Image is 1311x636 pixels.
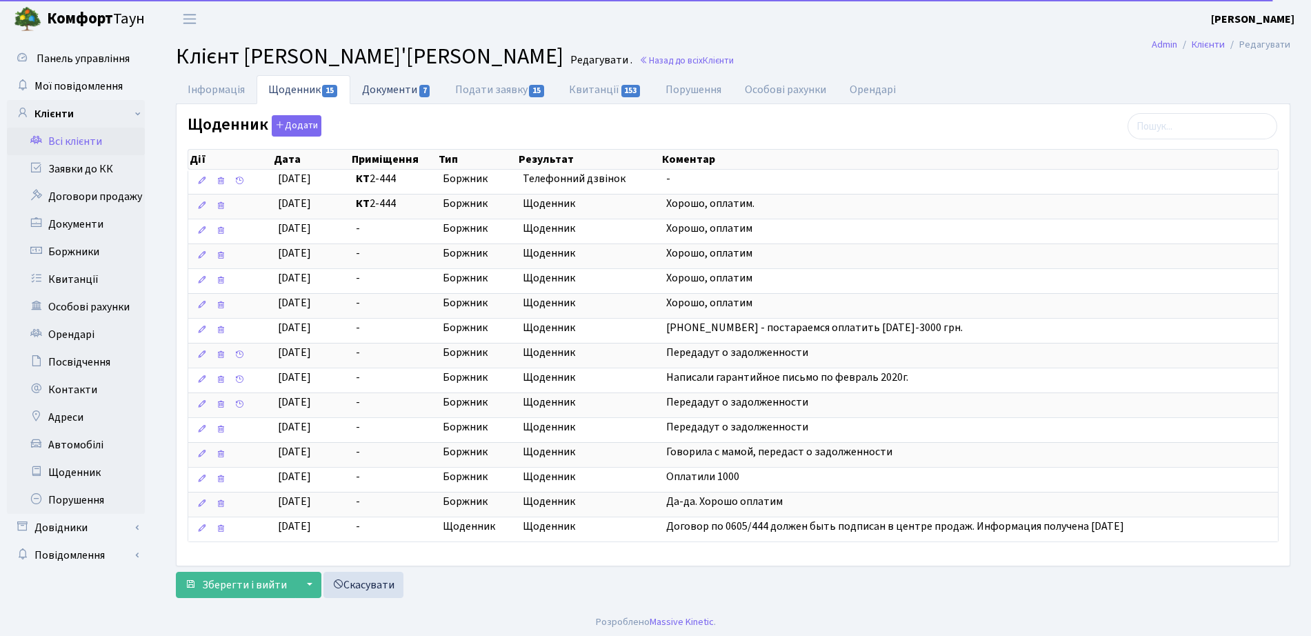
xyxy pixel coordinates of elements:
[356,320,432,336] span: -
[278,494,311,509] span: [DATE]
[356,171,432,187] span: 2-444
[7,348,145,376] a: Посвідчення
[666,320,963,335] span: [PHONE_NUMBER] - постараемся оплатить [DATE]-3000 грн.
[661,150,1278,169] th: Коментар
[443,196,512,212] span: Боржник
[443,221,512,237] span: Боржник
[356,246,432,261] span: -
[7,266,145,293] a: Квитанції
[356,494,432,510] span: -
[568,54,632,67] small: Редагувати .
[7,514,145,541] a: Довідники
[172,8,207,30] button: Переключити навігацію
[523,444,655,460] span: Щоденник
[7,45,145,72] a: Панель управління
[596,615,716,630] div: Розроблено .
[350,150,437,169] th: Приміщення
[523,246,655,261] span: Щоденник
[7,155,145,183] a: Заявки до КК
[666,395,808,410] span: Передадут о задолженности
[356,395,432,410] span: -
[666,469,739,484] span: Оплатили 1000
[838,75,908,104] a: Орендарі
[443,370,512,386] span: Боржник
[7,459,145,486] a: Щоденник
[268,113,321,137] a: Додати
[666,270,752,286] span: Хорошо, оплатим
[443,246,512,261] span: Боржник
[666,494,783,509] span: Да-да. Хорошо оплатим
[356,469,432,485] span: -
[356,519,432,535] span: -
[1211,11,1294,28] a: [PERSON_NAME]
[703,54,734,67] span: Клієнти
[47,8,113,30] b: Комфорт
[188,150,272,169] th: Дії
[557,75,653,104] a: Квитанції
[1131,30,1311,59] nav: breadcrumb
[278,295,311,310] span: [DATE]
[356,196,370,211] b: КТ
[322,85,337,97] span: 15
[523,519,655,535] span: Щоденник
[356,295,432,311] span: -
[7,321,145,348] a: Орендарі
[639,54,734,67] a: Назад до всіхКлієнти
[37,51,130,66] span: Панель управління
[523,370,655,386] span: Щоденник
[278,246,311,261] span: [DATE]
[14,6,41,33] img: logo.png
[523,345,655,361] span: Щоденник
[176,75,257,104] a: Інформація
[523,320,655,336] span: Щоденник
[278,345,311,360] span: [DATE]
[278,370,311,385] span: [DATE]
[356,196,432,212] span: 2-444
[257,75,350,104] a: Щоденник
[523,469,655,485] span: Щоденник
[356,345,432,361] span: -
[7,404,145,431] a: Адреси
[443,395,512,410] span: Боржник
[517,150,661,169] th: Результат
[443,171,512,187] span: Боржник
[7,431,145,459] a: Автомобілі
[419,85,430,97] span: 7
[443,345,512,361] span: Боржник
[443,419,512,435] span: Боржник
[356,171,370,186] b: КТ
[278,519,311,534] span: [DATE]
[278,320,311,335] span: [DATE]
[443,494,512,510] span: Боржник
[278,270,311,286] span: [DATE]
[176,41,563,72] span: Клієнт [PERSON_NAME]'[PERSON_NAME]
[7,128,145,155] a: Всі клієнти
[666,221,752,236] span: Хорошо, оплатим
[356,419,432,435] span: -
[34,79,123,94] span: Мої повідомлення
[356,221,432,237] span: -
[443,295,512,311] span: Боржник
[523,221,655,237] span: Щоденник
[323,572,403,598] a: Скасувати
[733,75,838,104] a: Особові рахунки
[188,115,321,137] label: Щоденник
[176,572,296,598] button: Зберегти і вийти
[7,72,145,100] a: Мої повідомлення
[443,444,512,460] span: Боржник
[523,494,655,510] span: Щоденник
[356,444,432,460] span: -
[7,486,145,514] a: Порушення
[272,150,350,169] th: Дата
[523,395,655,410] span: Щоденник
[7,100,145,128] a: Клієнти
[621,85,641,97] span: 153
[272,115,321,137] button: Щоденник
[202,577,287,593] span: Зберегти і вийти
[666,171,670,186] span: -
[654,75,733,104] a: Порушення
[523,419,655,435] span: Щоденник
[437,150,518,169] th: Тип
[278,221,311,236] span: [DATE]
[666,419,808,435] span: Передадут о задолженности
